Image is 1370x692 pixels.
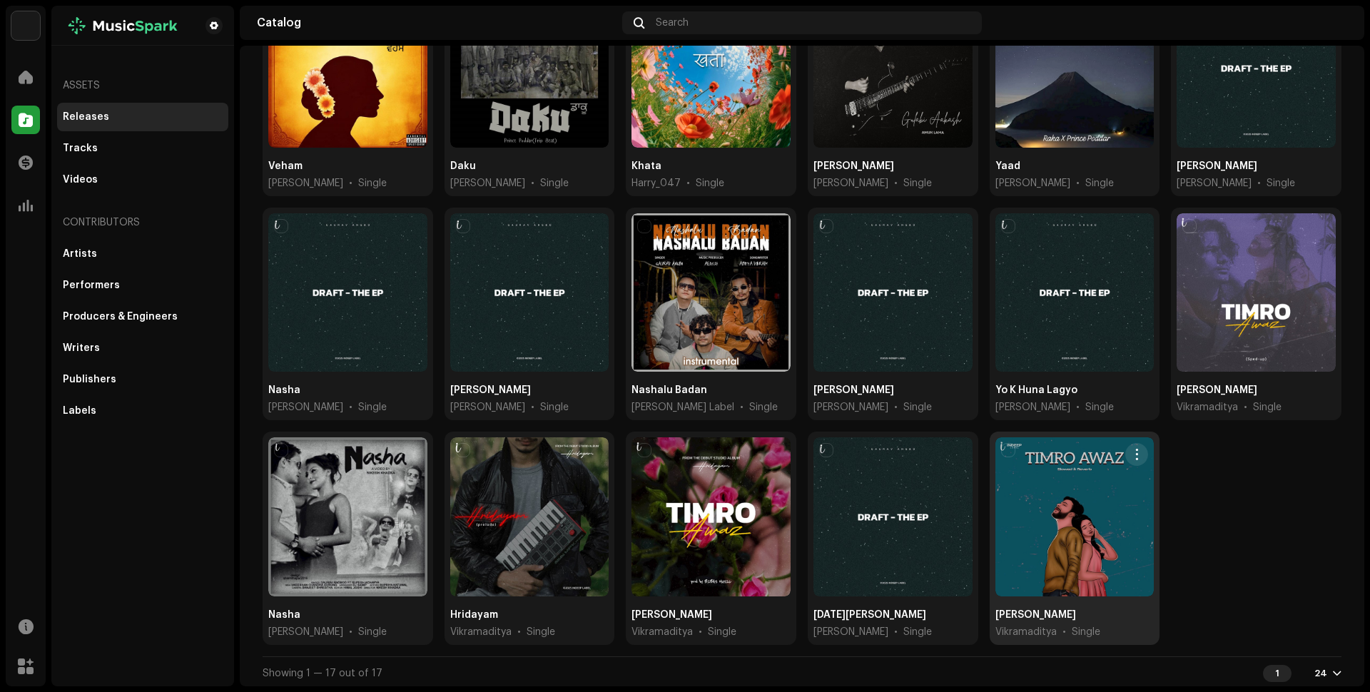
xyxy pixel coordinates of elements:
[1177,383,1257,397] div: Timro Awaz
[631,383,707,397] div: Nashalu Badan
[268,176,343,190] span: Prince Poddar
[57,365,228,394] re-m-nav-item: Publishers
[450,608,498,622] div: Hridayam
[57,103,228,131] re-m-nav-item: Releases
[903,625,932,639] div: Single
[57,68,228,103] re-a-nav-header: Assets
[63,405,96,417] div: Labels
[57,302,228,331] re-m-nav-item: Producers & Engineers
[631,400,734,414] span: Indeep Label
[349,176,352,190] span: •
[1076,400,1080,414] span: •
[995,400,1070,414] span: Gaurav Angbo
[813,176,888,190] span: Amuk Lama
[1062,625,1066,639] span: •
[257,17,616,29] div: Catalog
[1314,668,1327,679] div: 24
[517,625,521,639] span: •
[527,625,555,639] div: Single
[813,159,894,173] div: Gulabi Aakash
[696,176,724,190] div: Single
[1257,176,1261,190] span: •
[813,400,888,414] span: Gaurav Angbo
[63,248,97,260] div: Artists
[358,625,387,639] div: Single
[1267,176,1295,190] div: Single
[63,143,98,154] div: Tracks
[57,166,228,194] re-m-nav-item: Videos
[631,176,681,190] span: Harry_047
[63,342,100,354] div: Writers
[708,625,736,639] div: Single
[740,400,744,414] span: •
[268,383,300,397] div: Nasha
[903,400,932,414] div: Single
[63,311,178,322] div: Producers & Engineers
[268,608,300,622] div: Nasha
[268,625,343,639] span: Gaurav Angbo
[63,174,98,185] div: Videos
[1085,400,1114,414] div: Single
[358,176,387,190] div: Single
[358,400,387,414] div: Single
[57,271,228,300] re-m-nav-item: Performers
[631,625,693,639] span: Vikramaditya
[1177,400,1238,414] span: Vikramaditya
[57,134,228,163] re-m-nav-item: Tracks
[749,400,778,414] div: Single
[450,176,525,190] span: Prince Poddar
[57,397,228,425] re-m-nav-item: Labels
[531,176,534,190] span: •
[686,176,690,190] span: •
[995,176,1070,190] span: Prince Poddar
[894,176,898,190] span: •
[995,159,1020,173] div: Yaad
[1253,400,1282,414] div: Single
[894,400,898,414] span: •
[656,17,689,29] span: Search
[450,625,512,639] span: Vikramaditya
[57,334,228,362] re-m-nav-item: Writers
[813,625,888,639] span: Gaurav Angbo
[631,159,661,173] div: Khata
[1076,176,1080,190] span: •
[263,668,382,678] span: Showing 1 — 17 out of 17
[531,400,534,414] span: •
[631,608,712,622] div: Timro Awaz
[349,400,352,414] span: •
[1072,625,1100,639] div: Single
[1324,11,1347,34] img: 84956892-551e-453d-88dd-d31b4bff97c6
[699,625,702,639] span: •
[450,400,525,414] span: Gaurav Angbo
[1177,176,1252,190] span: Gaurav Angbo
[349,625,352,639] span: •
[1177,159,1257,173] div: Junma Pugne
[1085,176,1114,190] div: Single
[995,608,1076,622] div: Timro Awaz
[11,11,40,40] img: bc4c4277-71b2-49c5-abdf-ca4e9d31f9c1
[57,240,228,268] re-m-nav-item: Artists
[1263,665,1292,682] div: 1
[540,400,569,414] div: Single
[450,383,531,397] div: Timro Sahar
[63,374,116,385] div: Publishers
[540,176,569,190] div: Single
[813,608,926,622] div: Raja Rani
[63,280,120,291] div: Performers
[813,383,894,397] div: Sadhai Bhari Ma
[63,17,183,34] img: b012e8be-3435-4c6f-a0fa-ef5940768437
[1244,400,1247,414] span: •
[995,383,1077,397] div: Yo K Huna Lagyo
[268,400,343,414] span: Gaurav Angbo
[894,625,898,639] span: •
[57,205,228,240] re-a-nav-header: Contributors
[63,111,109,123] div: Releases
[268,159,303,173] div: Veham
[903,176,932,190] div: Single
[450,159,476,173] div: Daku
[995,625,1057,639] span: Vikramaditya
